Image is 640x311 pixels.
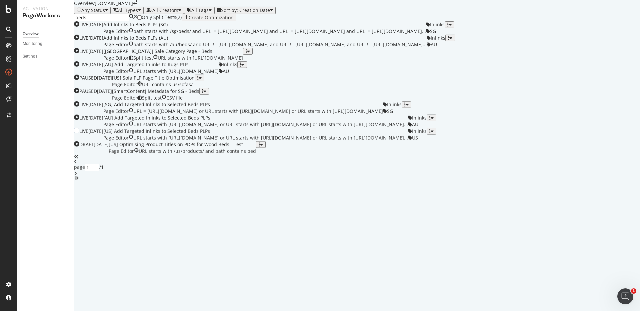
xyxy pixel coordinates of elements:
div: [DATE] [88,128,103,135]
div: Monitoring [23,40,42,47]
span: ... [404,121,408,128]
div: neutral label [103,55,129,61]
span: 1 [631,288,636,294]
div: [DATE] [88,48,103,55]
div: Activation [23,5,68,12]
span: Inlinks [412,115,427,121]
div: LIVE [79,35,88,41]
div: [DATE] [97,88,112,95]
div: path starts with /sg/beds/ and URL != [URL][DOMAIN_NAME] and URL != [URL][DOMAIN_NAME] and URL !=... [133,28,426,35]
div: Only Split Tests [142,14,176,21]
div: URL starts with [URL][DOMAIN_NAME] or URL starts with [URL][DOMAIN_NAME] or URL starts with [URL]... [133,135,408,141]
div: brand label [137,95,162,101]
div: Create Optimization [189,15,234,20]
div: [DATE] [97,75,112,81]
div: angle-right [74,171,640,176]
div: neutral label [109,148,134,155]
span: Inlinks [430,21,445,28]
div: All Tags [191,8,209,13]
div: LIVE [79,115,88,121]
div: All Creators [152,8,178,13]
span: ... [404,135,408,141]
div: CSV file [166,95,183,101]
div: neutral label [426,21,445,28]
div: LIVE [79,48,88,55]
div: [US] Optimising Product Titles on PDPs for Wood Beds - Test [109,141,256,148]
div: LIVE [79,101,88,108]
span: SG [387,108,393,114]
div: [DATE] [88,61,103,68]
div: Overview [23,31,39,38]
div: neutral label [427,35,445,41]
div: Settings [23,53,37,60]
span: SG [430,28,436,34]
div: neutral label [408,135,427,141]
span: US [412,135,418,141]
div: neutral label [383,101,402,108]
a: Overview [23,31,69,38]
span: Split test [142,95,162,101]
div: neutral label [103,135,129,141]
div: PAUSED [79,88,97,95]
div: neutral label [103,28,129,35]
span: Page Editor [103,108,129,114]
div: [US] Sofa PLP Page Title Optimisation [112,75,195,81]
div: angles-left [74,155,640,159]
div: neutral label [219,68,237,75]
button: All Tags [184,7,214,14]
div: neutral label [112,95,137,101]
div: neutral label [426,28,445,35]
div: angles-right [74,176,640,180]
div: neutral label [219,61,237,68]
div: neutral label [408,128,427,135]
div: All Types [118,8,138,13]
div: URL starts with [URL][DOMAIN_NAME] [158,55,243,61]
div: Add Inlinks to Beds PLPs (SG) [103,21,426,28]
div: [DATE] [88,21,103,28]
span: AU [412,121,418,128]
a: Settings [23,53,69,60]
div: neutral label [103,41,129,48]
div: neutral label [103,68,129,75]
button: Create Optimization [182,14,236,21]
button: All Creators [144,7,184,14]
div: LIVE [79,21,88,28]
span: Inlinks [223,61,237,68]
div: LIVE [79,61,88,68]
div: [AU] Add Targeted Inlinks to Rugs PLP [103,61,219,68]
input: Search an Optimization [74,14,129,21]
button: All Types [111,7,144,14]
span: Page Editor [112,81,137,88]
div: neutral label [383,108,402,115]
div: angle-left [74,159,640,164]
span: Page Editor [103,135,129,141]
div: DRAFT [79,141,94,148]
span: Split test [133,55,153,61]
div: brand label [129,55,153,61]
div: [SG] Add Targeted Inlinks to Selected Beds PLPs [103,101,383,108]
span: Page Editor [109,148,134,154]
div: [DATE] [88,115,103,121]
div: Any Status [81,8,105,13]
span: ... [422,28,426,34]
div: neutral label [427,41,445,48]
span: Page Editor [103,68,129,74]
div: Sort by: Creation Date [221,8,270,13]
div: neutral label [103,108,129,115]
div: ( 2 ) [176,14,182,21]
button: Any Status [74,7,111,14]
span: Page Editor [103,41,129,48]
div: neutral label [408,121,427,128]
div: URL = [URL][DOMAIN_NAME] or URL starts with [URL][DOMAIN_NAME] or URL starts with [URL][DOMAIN_NAME] [133,108,383,115]
div: PAUSED [79,75,97,81]
span: Inlinks [412,128,427,134]
div: [DATE] [88,101,103,108]
div: neutral label [103,121,129,128]
div: URL contains us/sofas/ [142,81,193,88]
span: ... [423,41,427,48]
span: Page Editor [103,55,129,61]
div: [US] Add Targeted Inlinks to Selected Beds PLPs [103,128,408,135]
div: [AU] Add Targeted Inlinks to Selected Beds PLPs [103,115,408,121]
div: LIVE [79,128,88,135]
div: neutral label [408,115,427,121]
